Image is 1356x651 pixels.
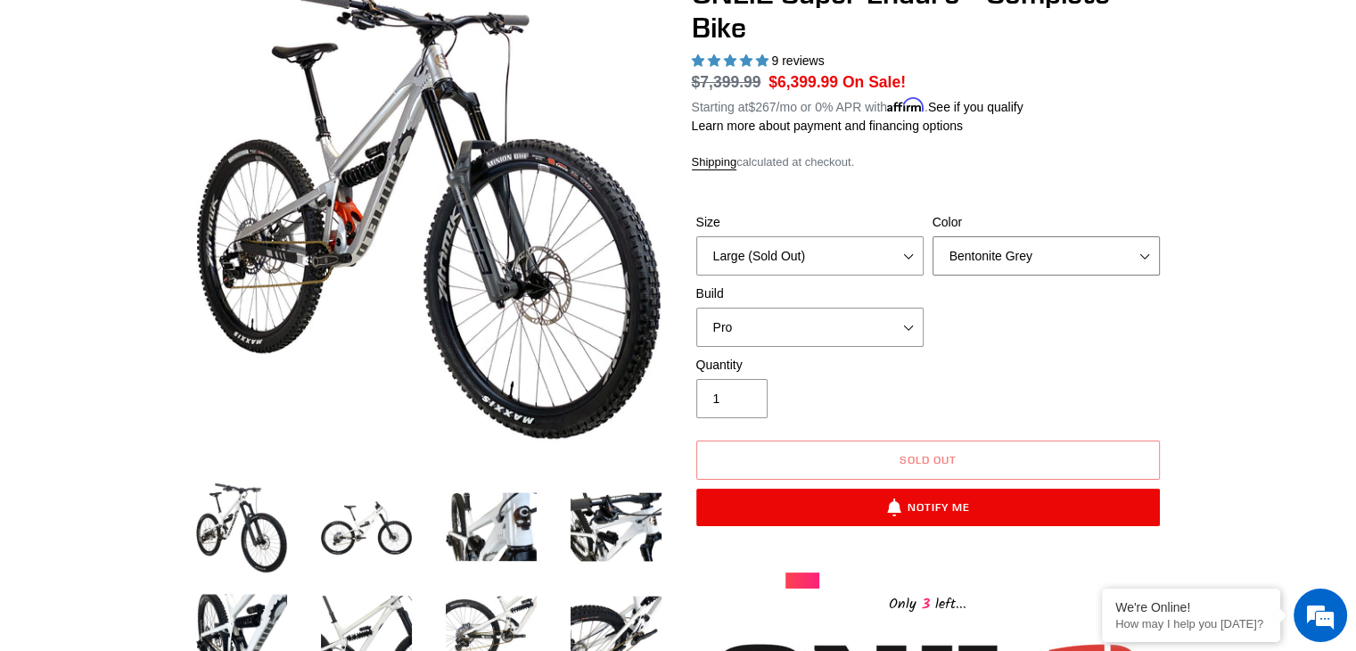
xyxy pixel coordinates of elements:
[933,213,1160,232] label: Color
[748,100,776,114] span: $267
[692,94,1023,117] p: Starting at /mo or 0% APR with .
[57,89,102,134] img: d_696896380_company_1647369064580_696896380
[692,54,772,68] span: 5.00 stars
[696,213,924,232] label: Size
[696,489,1160,526] button: Notify Me
[20,98,46,125] div: Navigation go back
[193,478,291,576] img: Load image into Gallery viewer, ONE.2 Super Enduro - Complete Bike
[692,119,963,133] a: Learn more about payment and financing options
[103,206,246,386] span: We're online!
[317,478,415,576] img: Load image into Gallery viewer, ONE.2 Super Enduro - Complete Bike
[771,54,824,68] span: 9 reviews
[1115,617,1267,630] p: How may I help you today?
[696,356,924,375] label: Quantity
[9,449,340,512] textarea: Type your message and hit 'Enter'
[692,155,737,170] a: Shipping
[692,73,761,91] s: $7,399.99
[842,70,906,94] span: On Sale!
[696,284,924,303] label: Build
[768,73,838,91] span: $6,399.99
[119,100,326,123] div: Chat with us now
[442,478,540,576] img: Load image into Gallery viewer, ONE.2 Super Enduro - Complete Bike
[916,593,935,615] span: 3
[785,589,1071,616] div: Only left...
[292,9,335,52] div: Minimize live chat window
[696,441,1160,480] button: Sold out
[567,478,665,576] img: Load image into Gallery viewer, ONE.2 Super Enduro - Complete Bike
[887,97,925,112] span: Affirm
[1115,600,1267,614] div: We're Online!
[928,100,1023,114] a: See if you qualify - Learn more about Affirm Financing (opens in modal)
[692,153,1164,171] div: calculated at checkout.
[900,453,957,466] span: Sold out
